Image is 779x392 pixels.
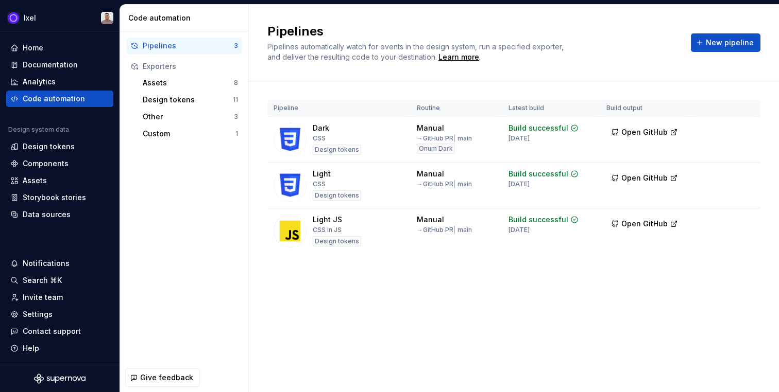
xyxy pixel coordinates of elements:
[23,175,47,186] div: Assets
[23,275,62,286] div: Search ⌘K
[691,33,760,52] button: New pipeline
[509,226,530,234] div: [DATE]
[6,138,113,155] a: Design tokens
[23,43,43,53] div: Home
[509,123,568,133] div: Build successful
[417,169,444,179] div: Manual
[453,180,456,188] span: |
[6,323,113,340] button: Contact support
[139,109,242,125] button: Other3
[234,113,238,121] div: 3
[606,221,683,229] a: Open GitHub
[143,95,233,105] div: Design tokens
[23,77,56,87] div: Analytics
[23,209,71,220] div: Data sources
[143,112,234,122] div: Other
[606,215,683,233] button: Open GitHub
[143,78,234,88] div: Assets
[509,180,530,188] div: [DATE]
[23,60,78,70] div: Documentation
[6,255,113,272] button: Notifications
[6,91,113,107] a: Code automation
[411,100,502,117] th: Routine
[313,123,329,133] div: Dark
[437,54,481,61] span: .
[6,306,113,323] a: Settings
[6,206,113,223] a: Data sources
[23,141,75,152] div: Design tokens
[417,134,472,142] div: → GitHub PR main
[6,57,113,73] a: Documentation
[23,192,86,203] div: Storybook stories
[8,126,69,134] div: Design system data
[417,180,472,188] div: → GitHub PR main
[6,189,113,206] a: Storybook stories
[267,23,679,40] h2: Pipelines
[313,215,342,225] div: Light JS
[234,79,238,87] div: 8
[143,41,234,51] div: Pipelines
[139,126,242,142] button: Custom1
[126,38,242,54] button: Pipelines3
[6,74,113,90] a: Analytics
[6,272,113,289] button: Search ⌘K
[509,215,568,225] div: Build successful
[140,372,193,383] span: Give feedback
[2,7,117,29] button: IxelAlberto Roldán
[6,40,113,56] a: Home
[6,289,113,306] a: Invite team
[706,38,754,48] span: New pipeline
[313,145,361,155] div: Design tokens
[621,127,668,137] span: Open GitHub
[34,373,86,384] svg: Supernova Logo
[143,61,238,72] div: Exporters
[23,343,39,353] div: Help
[417,144,455,154] div: Onum Dark
[125,368,200,387] button: Give feedback
[438,52,479,62] a: Learn more
[600,100,690,117] th: Build output
[234,42,238,50] div: 3
[23,94,85,104] div: Code automation
[621,173,668,183] span: Open GitHub
[313,134,326,142] div: CSS
[23,258,70,269] div: Notifications
[23,309,53,319] div: Settings
[7,12,20,24] img: 868fd657-9a6c-419b-b302-5d6615f36a2c.png
[621,219,668,229] span: Open GitHub
[417,123,444,133] div: Manual
[417,215,444,225] div: Manual
[139,75,242,91] a: Assets8
[313,190,361,201] div: Design tokens
[606,169,683,187] button: Open GitHub
[143,129,235,139] div: Custom
[101,12,113,24] img: Alberto Roldán
[23,326,81,336] div: Contact support
[606,175,683,184] a: Open GitHub
[23,158,69,169] div: Components
[313,180,326,188] div: CSS
[606,129,683,138] a: Open GitHub
[6,172,113,189] a: Assets
[6,155,113,172] a: Components
[24,13,36,23] div: Ixel
[313,169,331,179] div: Light
[313,236,361,246] div: Design tokens
[509,169,568,179] div: Build successful
[139,92,242,108] button: Design tokens11
[417,226,472,234] div: → GitHub PR main
[606,123,683,141] button: Open GitHub
[313,226,342,234] div: CSS in JS
[128,13,244,23] div: Code automation
[233,96,238,104] div: 11
[235,130,238,138] div: 1
[453,134,456,142] span: |
[267,42,566,61] span: Pipelines automatically watch for events in the design system, run a specified exporter, and deli...
[453,226,456,234] span: |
